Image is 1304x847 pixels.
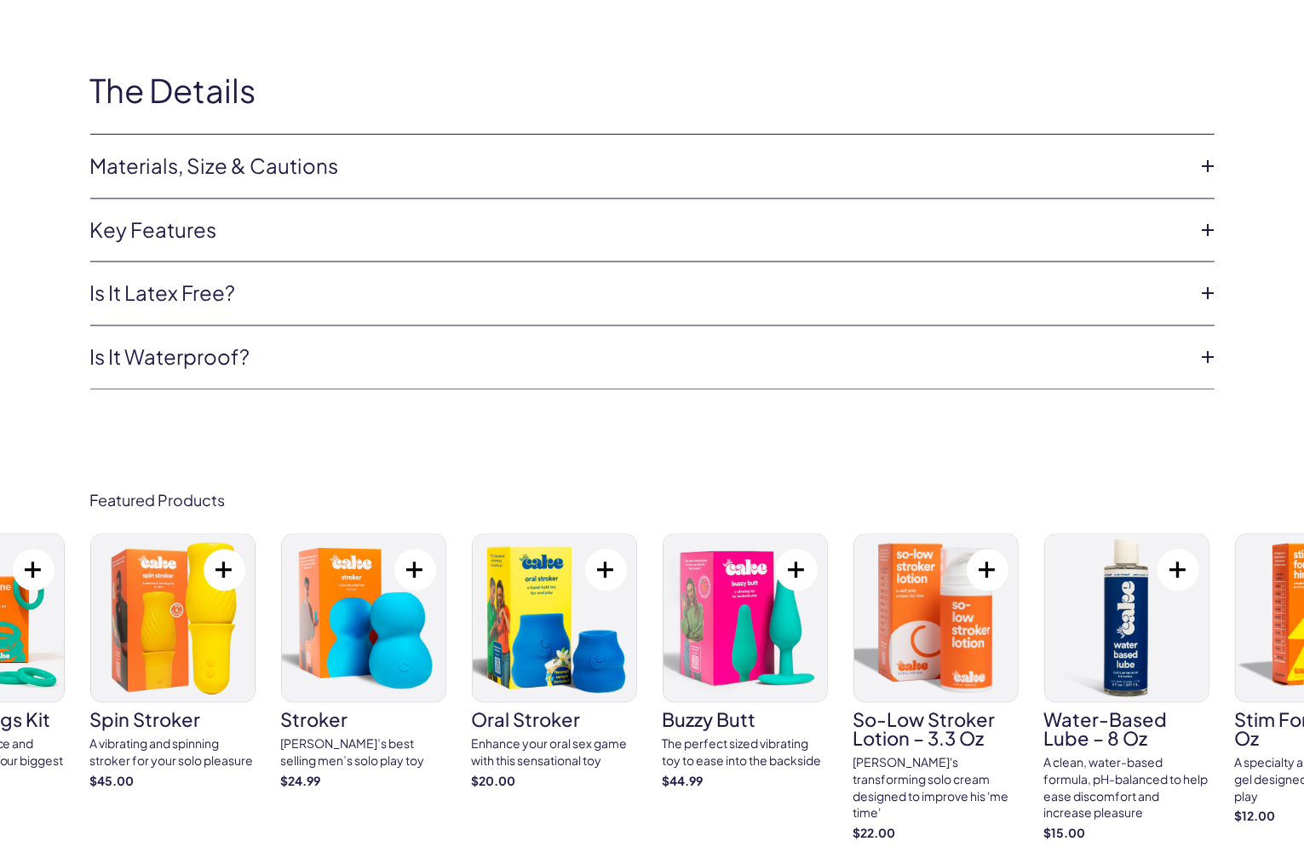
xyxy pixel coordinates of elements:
[90,216,1187,245] a: Key features
[90,279,1187,308] a: Is it latex free?
[1045,534,1209,701] img: Water-Based Lube – 8 oz
[472,533,637,789] a: oral stroker oral stroker Enhance your oral sex game with this sensational toy $20.00
[281,710,446,729] h3: stroker
[472,773,637,790] strong: $20.00
[91,534,255,701] img: spin stroker
[663,534,827,701] img: buzzy butt
[90,533,256,789] a: spin stroker spin stroker A vibrating and spinning stroker for your solo pleasure $45.00
[1044,710,1209,747] h3: Water-Based Lube – 8 oz
[663,710,828,729] h3: buzzy butt
[663,735,828,769] div: The perfect sized vibrating toy to ease into the backside
[281,533,446,789] a: stroker stroker [PERSON_NAME]’s best selling men’s solo play toy $24.99
[1044,533,1209,841] a: Water-Based Lube – 8 oz Water-Based Lube – 8 oz A clean, water-based formula, pH-balanced to help...
[281,735,446,769] div: [PERSON_NAME]’s best selling men’s solo play toy
[1044,825,1209,842] strong: $15.00
[90,152,1187,181] a: Materials, Size & Cautions
[853,825,1019,842] strong: $22.00
[853,710,1019,747] h3: So-Low Stroker Lotion – 3.3 oz
[282,534,445,701] img: stroker
[90,773,256,790] strong: $45.00
[472,735,637,769] div: Enhance your oral sex game with this sensational toy
[473,534,636,701] img: oral stroker
[853,533,1019,841] a: So-Low Stroker Lotion – 3.3 oz So-Low Stroker Lotion – 3.3 oz [PERSON_NAME]'s transforming solo c...
[90,735,256,769] div: A vibrating and spinning stroker for your solo pleasure
[663,773,828,790] strong: $44.99
[854,534,1018,701] img: So-Low Stroker Lotion – 3.3 oz
[90,343,1187,372] a: is it waterproof?
[90,710,256,729] h3: spin stroker
[1044,754,1209,821] div: A clean, water-based formula, pH-balanced to help ease discomfort and increase pleasure
[472,710,637,729] h3: oral stroker
[663,533,828,789] a: buzzy butt buzzy butt The perfect sized vibrating toy to ease into the backside $44.99
[853,754,1019,821] div: [PERSON_NAME]'s transforming solo cream designed to improve his 'me time'
[90,72,1215,108] h2: The Details
[281,773,446,790] strong: $24.99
